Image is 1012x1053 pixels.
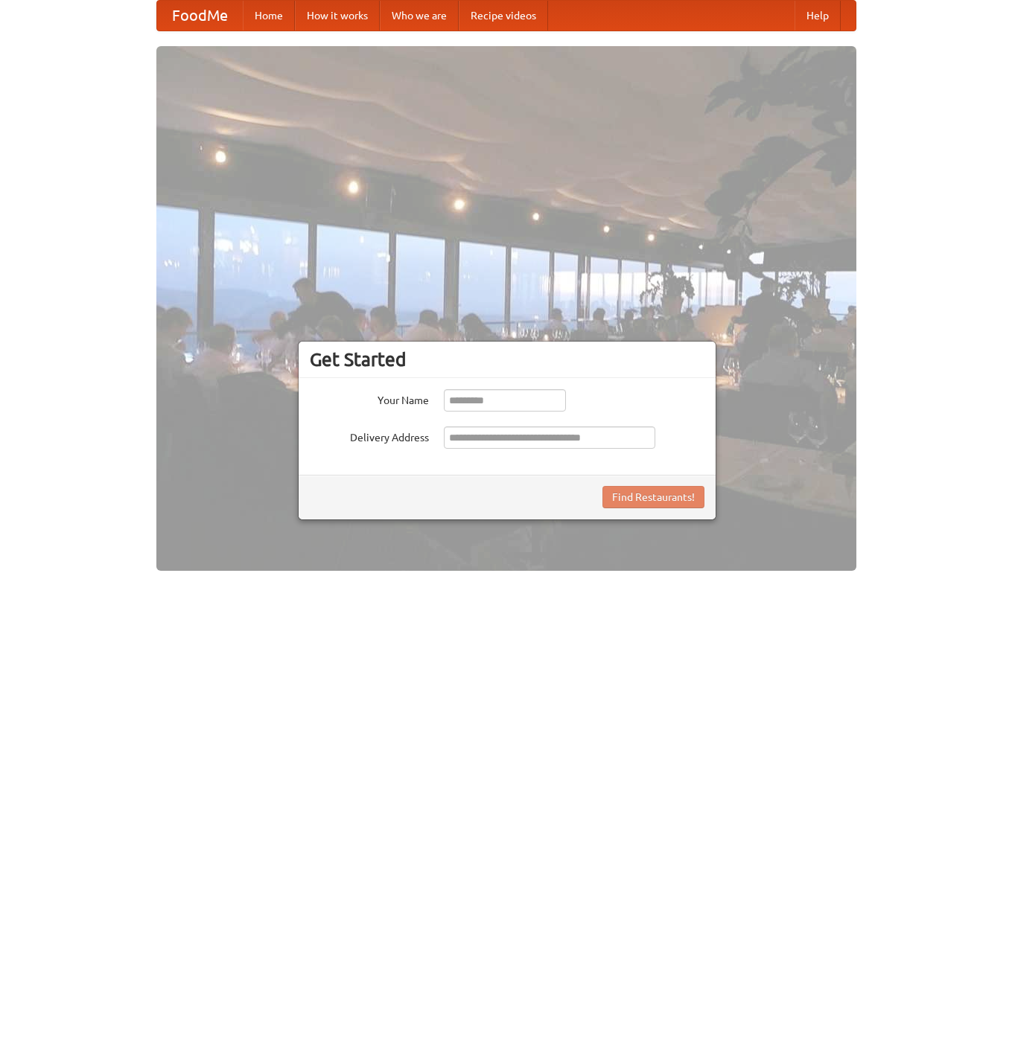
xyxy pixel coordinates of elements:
[310,348,704,371] h3: Get Started
[310,389,429,408] label: Your Name
[795,1,841,31] a: Help
[310,426,429,445] label: Delivery Address
[380,1,459,31] a: Who we are
[459,1,548,31] a: Recipe videos
[295,1,380,31] a: How it works
[157,1,243,31] a: FoodMe
[602,486,704,508] button: Find Restaurants!
[243,1,295,31] a: Home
